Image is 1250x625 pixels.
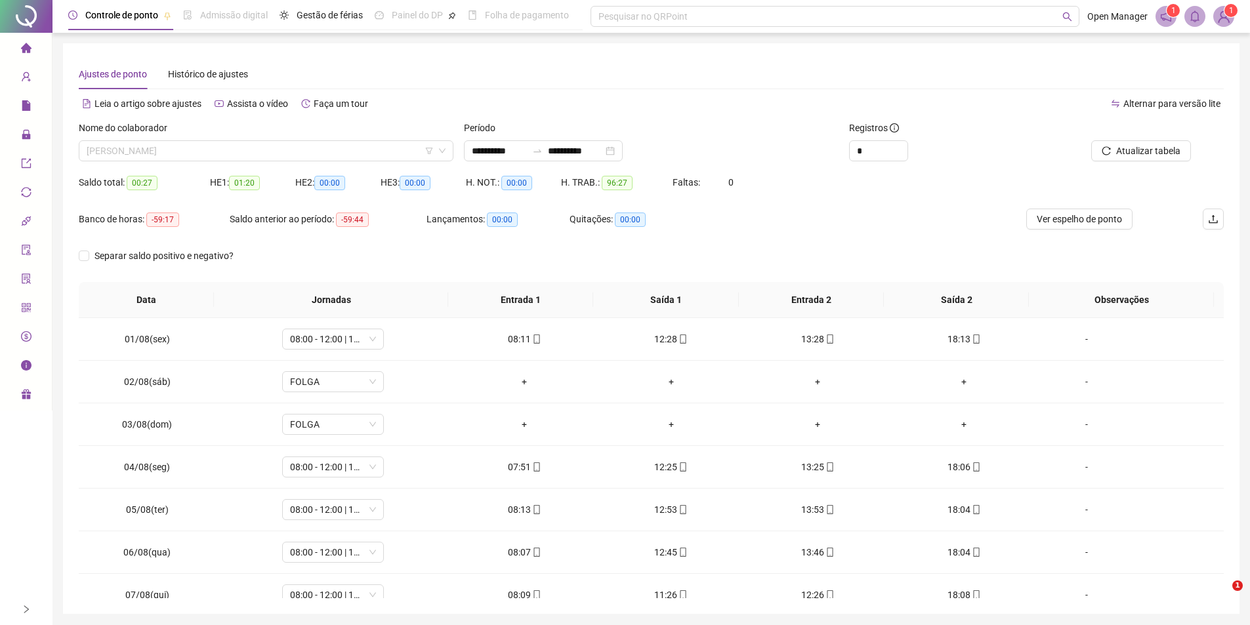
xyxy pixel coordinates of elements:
[970,505,981,514] span: mobile
[902,588,1027,602] div: 18:08
[464,121,504,135] label: Período
[21,37,31,63] span: home
[79,69,147,79] span: Ajustes de ponto
[79,212,230,227] div: Banco de horas:
[501,176,532,190] span: 00:00
[902,502,1027,517] div: 18:04
[824,590,835,599] span: mobile
[21,268,31,294] span: solution
[215,99,224,108] span: youtube
[89,249,239,263] span: Separar saldo positivo e negativo?
[755,588,880,602] div: 12:26
[677,462,688,472] span: mobile
[608,374,734,389] div: +
[1087,9,1148,24] span: Open Manager
[290,372,376,392] span: FOLGA
[608,502,734,517] div: 12:53
[85,10,158,20] span: Controle de ponto
[824,334,835,344] span: mobile
[21,354,31,380] span: info-circle
[297,10,363,20] span: Gestão de férias
[531,462,541,472] span: mobile
[214,282,448,318] th: Jornadas
[21,181,31,207] span: sync
[755,502,880,517] div: 13:53
[68,10,77,20] span: clock-circle
[1171,6,1176,15] span: 1
[295,175,381,190] div: HE 2:
[728,177,734,188] span: 0
[608,332,734,346] div: 12:28
[438,147,446,155] span: down
[227,98,288,109] span: Assista o vídeo
[427,212,570,227] div: Lançamentos:
[1208,214,1219,224] span: upload
[146,212,179,227] span: -59:17
[1160,10,1172,22] span: notification
[82,99,91,108] span: file-text
[290,542,376,562] span: 08:00 - 12:00 | 13:00 - 18:00
[462,332,587,346] div: 08:11
[94,98,201,109] span: Leia o artigo sobre ajustes
[290,414,376,434] span: FOLGA
[1214,7,1234,26] img: 86484
[126,504,169,515] span: 05/08(ter)
[755,374,880,389] div: +
[462,588,587,602] div: 08:09
[532,146,543,156] span: swap-right
[400,176,430,190] span: 00:00
[1048,332,1125,346] div: -
[462,417,587,432] div: +
[570,212,701,227] div: Quitações:
[902,332,1027,346] div: 18:13
[314,98,368,109] span: Faça um tour
[125,590,169,600] span: 07/08(qui)
[677,334,688,344] span: mobile
[230,212,427,227] div: Saldo anterior ao período:
[739,282,884,318] th: Entrada 2
[1048,374,1125,389] div: -
[123,547,171,557] span: 06/08(qua)
[210,175,295,190] div: HE 1:
[290,585,376,605] span: 08:00 - 12:00 | 13:00 - 18:00
[1048,588,1125,602] div: -
[462,502,587,517] div: 08:13
[22,605,31,614] span: right
[1116,144,1180,158] span: Atualizar tabela
[608,417,734,432] div: +
[21,94,31,121] span: file
[561,175,673,190] div: H. TRAB.:
[824,462,835,472] span: mobile
[375,10,384,20] span: dashboard
[21,296,31,323] span: qrcode
[21,239,31,265] span: audit
[755,417,880,432] div: +
[1048,545,1125,559] div: -
[1039,292,1203,307] span: Observações
[902,374,1027,389] div: +
[392,10,443,20] span: Painel do DP
[127,176,157,190] span: 00:27
[673,177,702,188] span: Faltas:
[280,10,289,20] span: sun
[290,500,376,519] span: 08:00 - 12:00 | 13:00 - 18:00
[1091,140,1191,161] button: Atualizar tabela
[290,329,376,349] span: 08:00 - 12:00 | 13:00 - 17:00
[970,462,981,472] span: mobile
[1102,146,1111,155] span: reload
[1229,6,1234,15] span: 1
[21,383,31,409] span: gift
[485,10,569,20] span: Folha de pagamento
[615,212,646,227] span: 00:00
[79,282,214,318] th: Data
[1232,580,1243,591] span: 1
[602,176,633,190] span: 96:27
[608,588,734,602] div: 11:26
[608,460,734,474] div: 12:25
[608,545,734,559] div: 12:45
[902,460,1027,474] div: 18:06
[1205,580,1237,612] iframe: Intercom live chat
[593,282,738,318] th: Saída 1
[755,460,880,474] div: 13:25
[970,590,981,599] span: mobile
